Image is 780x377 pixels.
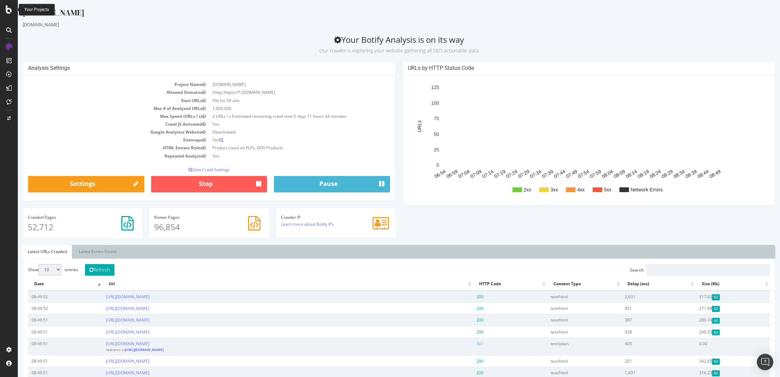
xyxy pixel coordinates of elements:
[191,80,372,88] td: [DOMAIN_NAME]
[529,338,604,355] td: text/plain
[10,215,119,219] h4: Pages Crawled
[506,187,513,192] text: 2xx
[757,354,773,370] div: Open Intercom Messenger
[191,152,372,160] td: Yes
[85,277,455,291] th: Url: activate to sort column ascending
[604,326,678,338] td: 928
[133,176,249,192] button: Stop
[413,100,422,106] text: 100
[191,88,372,96] td: (http|https)://*.[DOMAIN_NAME]
[10,221,119,233] p: 52,712
[529,291,604,302] td: text/html
[10,167,372,173] p: View Crawl Settings
[88,317,132,323] a: [URL][DOMAIN_NAME]
[191,104,372,112] td: 1,000,000
[10,128,191,136] td: Google Analytics Website
[276,113,328,119] span: 5 days 11 hours 34 minutes
[559,168,572,179] text: 07:54
[631,168,644,179] text: 08:24
[535,168,548,179] text: 07:44
[67,264,97,276] button: Refresh
[88,341,132,347] a: [URL][DOMAIN_NAME]
[559,187,567,192] text: 4xx
[88,305,132,311] a: [URL][DOMAIN_NAME]
[10,144,191,152] td: HTML Extract Rules
[613,187,645,192] text: Network Errors
[529,326,604,338] td: text/html
[523,168,536,179] text: 07:39
[678,355,752,367] td: 342.65
[5,35,757,54] h2: Your Botify Analysis is on its way
[263,221,316,227] a: Learn more about Botify IPs
[499,168,513,179] text: 07:29
[547,168,560,179] text: 07:49
[191,112,372,120] td: 2 URLs / s Estimated remaining crawl time:
[10,314,85,326] td: 08:49:51
[529,277,604,291] th: Content Type: activate to sort column ascending
[533,187,540,192] text: 3xx
[529,314,604,326] td: text/html
[678,326,752,338] td: 246.55
[416,131,421,137] text: 50
[10,104,191,112] td: Max # of Analysed URLs
[263,215,373,219] h4: Crawler IP
[10,136,191,144] td: Sitemaps
[10,326,85,338] td: 08:49:51
[21,264,44,275] select: Showentries
[10,355,85,367] td: 08:49:51
[459,358,466,364] span: 200
[88,370,132,376] a: [URL][DOMAIN_NAME]
[256,176,372,192] button: Pause
[10,277,85,291] th: Date: activate to sort column ascending
[10,152,191,160] td: Repeated Analysis
[459,294,466,300] span: 200
[136,215,246,219] h4: Pages Known
[390,65,752,72] h4: URLs by HTTP Status Code
[604,314,678,326] td: 387
[191,128,372,136] td: Deactivated
[694,359,702,364] span: Gzipped Content
[416,147,421,152] text: 25
[10,65,372,72] h4: Analysis Settings
[24,7,49,13] div: Your Projects
[678,277,752,291] th: Size (Kb): activate to sort column ascending
[10,176,126,192] a: Settings
[604,338,678,355] td: 405
[629,264,752,276] input: Search:
[678,302,752,314] td: 271.88
[678,338,752,355] td: 0.00
[439,168,453,179] text: 07:04
[88,294,132,300] a: [URL][DOMAIN_NAME]
[191,144,372,152] td: Product count on PLPs, OOS Products
[529,302,604,314] td: text/html
[451,168,465,179] text: 07:09
[191,97,372,104] td: File list 59 urls
[607,168,620,179] text: 08:14
[5,21,757,28] div: [DOMAIN_NAME]
[679,168,692,179] text: 08:44
[455,277,529,291] th: HTTP Code: activate to sort column ascending
[595,168,608,179] text: 08:09
[459,329,466,335] span: 200
[643,168,656,179] text: 08:29
[604,302,678,314] td: 851
[10,120,191,128] td: Crawl JS Activated
[475,168,489,179] text: 07:19
[10,302,85,314] td: 08:49:52
[416,116,421,121] text: 75
[88,329,132,335] a: [URL][DOMAIN_NAME]
[88,347,146,352] small: redirects to
[619,168,632,179] text: 08:19
[10,80,191,88] td: Project Name
[459,317,466,323] span: 200
[413,85,422,90] text: 125
[459,370,466,376] span: 200
[463,168,477,179] text: 07:14
[583,168,596,179] text: 08:04
[694,318,702,324] span: Gzipped Content
[191,120,372,128] td: Yes
[191,136,372,144] td: Yes
[571,168,584,179] text: 07:59
[10,338,85,355] td: 08:49:51
[511,168,525,179] text: 07:34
